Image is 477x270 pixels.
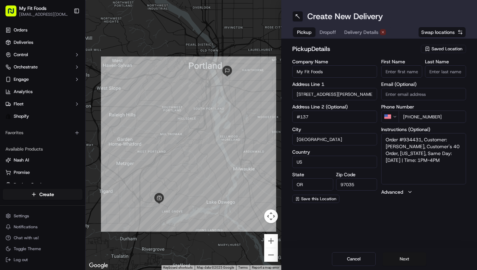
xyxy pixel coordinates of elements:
label: Email (Optional) [381,82,466,87]
img: 8571987876998_91fb9ceb93ad5c398215_72.jpg [14,65,27,78]
button: Log out [3,255,82,265]
img: 1736555255976-a54dd68f-1ca7-489b-9aae-adbdc363a1c4 [14,125,19,130]
input: Enter zip code [336,178,377,191]
span: Pickup [297,29,311,36]
span: Toggle Theme [14,246,41,252]
span: Shopify [14,113,29,119]
input: Enter state [292,178,333,191]
button: See all [106,88,125,96]
span: Fleet [14,101,24,107]
span: Pylon [68,170,83,175]
button: Nash AI [3,155,82,166]
span: Log out [14,257,28,262]
a: Promise [5,169,80,176]
span: Product Catalog [14,182,47,188]
a: Terms (opens in new tab) [238,266,248,269]
label: City [292,127,377,132]
a: Orders [3,25,82,36]
span: Control [14,52,28,58]
span: Swap locations [421,29,455,36]
button: Zoom out [264,248,278,262]
div: We're available if you need us! [31,72,94,78]
div: 📗 [7,154,12,159]
img: Nash [7,7,21,21]
span: [DATE] [78,106,92,112]
label: Zip Code [336,172,377,177]
button: Save this Location [292,195,339,203]
button: Chat with us! [3,233,82,243]
span: Dropoff [320,29,336,36]
span: Save this Location [301,196,336,202]
div: Available Products [3,144,82,155]
span: Notifications [14,224,38,230]
span: Orchestrate [14,64,38,70]
h1: Create New Delivery [307,11,383,22]
label: Instructions (Optional) [381,127,466,132]
button: Orchestrate [3,62,82,73]
button: Start new chat [116,67,125,76]
button: Notifications [3,222,82,232]
a: Report a map error [252,266,279,269]
input: Enter phone number [399,111,466,123]
span: Engage [14,76,29,82]
span: Knowledge Base [14,153,52,160]
label: State [292,172,333,177]
button: [EMAIL_ADDRESS][DOMAIN_NAME] [19,12,68,17]
span: Create [39,191,54,198]
h2: pickup Details [292,44,417,54]
span: Orders [14,27,27,33]
input: Enter first name [381,65,422,78]
a: Deliveries [3,37,82,48]
button: Keyboard shortcuts [163,265,193,270]
button: Product Catalog [3,179,82,190]
button: My Fit Foods[EMAIL_ADDRESS][DOMAIN_NAME] [3,3,71,19]
div: Past conversations [7,89,46,94]
label: Advanced [381,189,403,195]
input: Enter last name [425,65,466,78]
img: 1736555255976-a54dd68f-1ca7-489b-9aae-adbdc363a1c4 [7,65,19,78]
button: Swap locations [418,27,466,38]
span: Deliveries [14,39,33,46]
button: Engage [3,74,82,85]
button: Promise [3,167,82,178]
span: • [74,125,77,130]
span: API Documentation [65,153,110,160]
textarea: Order #934431, Customer: [PERSON_NAME], Customer's 40 Order, [US_STATE], Same Day: [DATE] | Time:... [381,133,466,184]
button: Next [383,252,426,266]
img: 1736555255976-a54dd68f-1ca7-489b-9aae-adbdc363a1c4 [14,106,19,112]
span: Settings [14,213,29,219]
button: Settings [3,211,82,221]
button: Toggle Theme [3,244,82,254]
div: 💻 [58,154,63,159]
span: Analytics [14,89,33,95]
span: Promise [14,169,30,176]
button: Advanced [381,189,466,195]
img: Wisdom Oko [7,100,18,113]
div: Start new chat [31,65,112,72]
button: Control [3,49,82,60]
span: Wisdom [PERSON_NAME] [21,125,73,130]
button: Zoom in [264,234,278,248]
a: 💻API Documentation [55,150,113,163]
input: Enter address [292,88,377,100]
a: Powered byPylon [48,169,83,175]
a: Shopify [3,111,82,122]
label: Company Name [292,59,377,64]
label: Address Line 2 (Optional) [292,104,377,109]
button: Fleet [3,99,82,110]
label: Phone Number [381,104,466,109]
a: Nash AI [5,157,80,163]
input: Enter email address [381,88,466,100]
img: Wisdom Oko [7,118,18,131]
span: Saved Location [431,46,462,52]
input: Got a question? Start typing here... [18,44,123,51]
button: Create [3,189,82,200]
img: Shopify logo [5,114,11,119]
a: Analytics [3,86,82,97]
span: Delivery Details [344,29,378,36]
button: My Fit Foods [19,5,47,12]
span: Chat with us! [14,235,39,241]
button: Cancel [332,252,376,266]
